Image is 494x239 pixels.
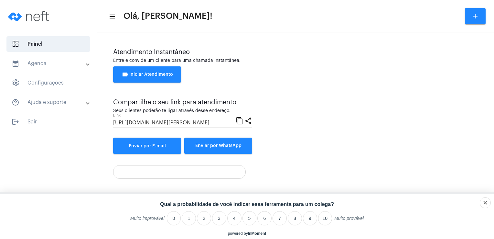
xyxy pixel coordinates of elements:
[228,231,266,236] div: powered by inmoment
[288,211,302,225] li: 8
[184,138,252,154] button: Enviar por WhatsApp
[334,216,364,225] label: Muito provável
[12,98,86,106] mat-panel-title: Ajuda e suporte
[4,56,97,71] mat-expansion-panel-header: sidenav iconAgenda
[197,211,211,225] li: 2
[5,3,54,29] img: logo-neft-novo-2.png
[273,211,287,225] li: 7
[236,117,243,124] mat-icon: content_copy
[130,216,165,225] label: Muito improvável
[480,197,491,208] div: Close survey
[6,114,90,130] span: Sair
[12,40,19,48] span: sidenav icon
[113,58,478,63] div: Entre e convide um cliente para uma chamada instantânea.
[122,72,173,77] span: Iniciar Atendimento
[113,108,252,113] div: Seus clientes poderão te ligar através desse endereço.
[4,95,97,110] mat-expansion-panel-header: sidenav iconAjuda e suporte
[109,13,115,20] mat-icon: sidenav icon
[12,60,86,67] mat-panel-title: Agenda
[318,211,332,225] li: 10
[129,144,166,148] span: Enviar por E-mail
[248,231,266,236] a: InMoment
[12,79,19,87] span: sidenav icon
[12,98,19,106] mat-icon: sidenav icon
[182,211,196,225] li: 1
[113,138,181,154] a: Enviar por E-mail
[257,211,272,225] li: 6
[212,211,226,225] li: 3
[242,211,257,225] li: 5
[6,36,90,52] span: Painel
[303,211,317,225] li: 9
[122,71,129,78] mat-icon: videocam
[167,211,181,225] li: 0
[113,99,252,106] div: Compartilhe o seu link para atendimento
[113,66,181,83] button: Iniciar Atendimento
[471,12,479,20] mat-icon: add
[244,117,252,124] mat-icon: share
[227,211,242,225] li: 4
[12,60,19,67] mat-icon: sidenav icon
[124,11,212,21] span: Olá, [PERSON_NAME]!
[6,75,90,91] span: Configurações
[195,143,242,148] span: Enviar por WhatsApp
[12,118,19,126] mat-icon: sidenav icon
[113,49,478,56] div: Atendimento Instantâneo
